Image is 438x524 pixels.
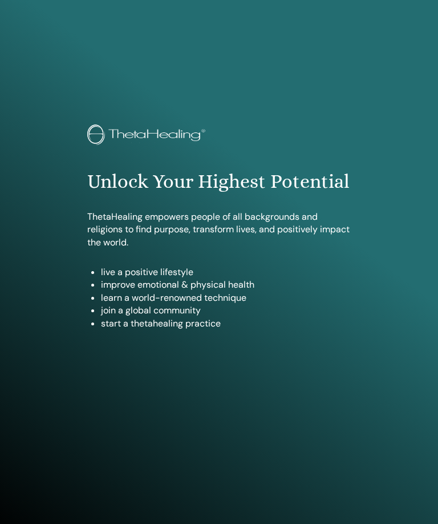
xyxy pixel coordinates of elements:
[101,266,351,279] li: live a positive lifestyle
[101,317,351,330] li: start a thetahealing practice
[87,170,351,194] h1: Unlock Your Highest Potential
[101,304,351,317] li: join a global community
[101,292,351,304] li: learn a world-renowned technique
[101,279,351,291] li: improve emotional & physical health
[87,211,351,249] p: ThetaHealing empowers people of all backgrounds and religions to find purpose, transform lives, a...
